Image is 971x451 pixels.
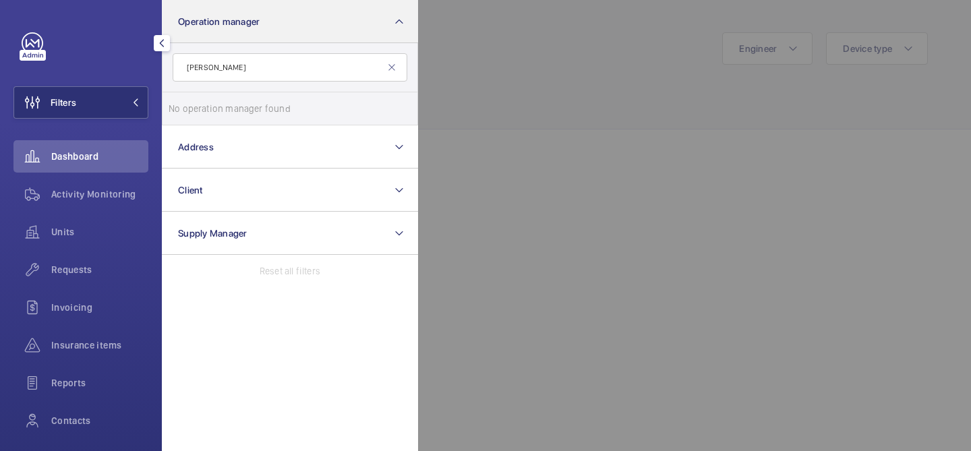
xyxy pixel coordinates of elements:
[51,263,148,276] span: Requests
[13,86,148,119] button: Filters
[51,150,148,163] span: Dashboard
[51,338,148,352] span: Insurance items
[51,187,148,201] span: Activity Monitoring
[51,414,148,427] span: Contacts
[51,301,148,314] span: Invoicing
[51,376,148,390] span: Reports
[51,225,148,239] span: Units
[51,96,76,109] span: Filters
